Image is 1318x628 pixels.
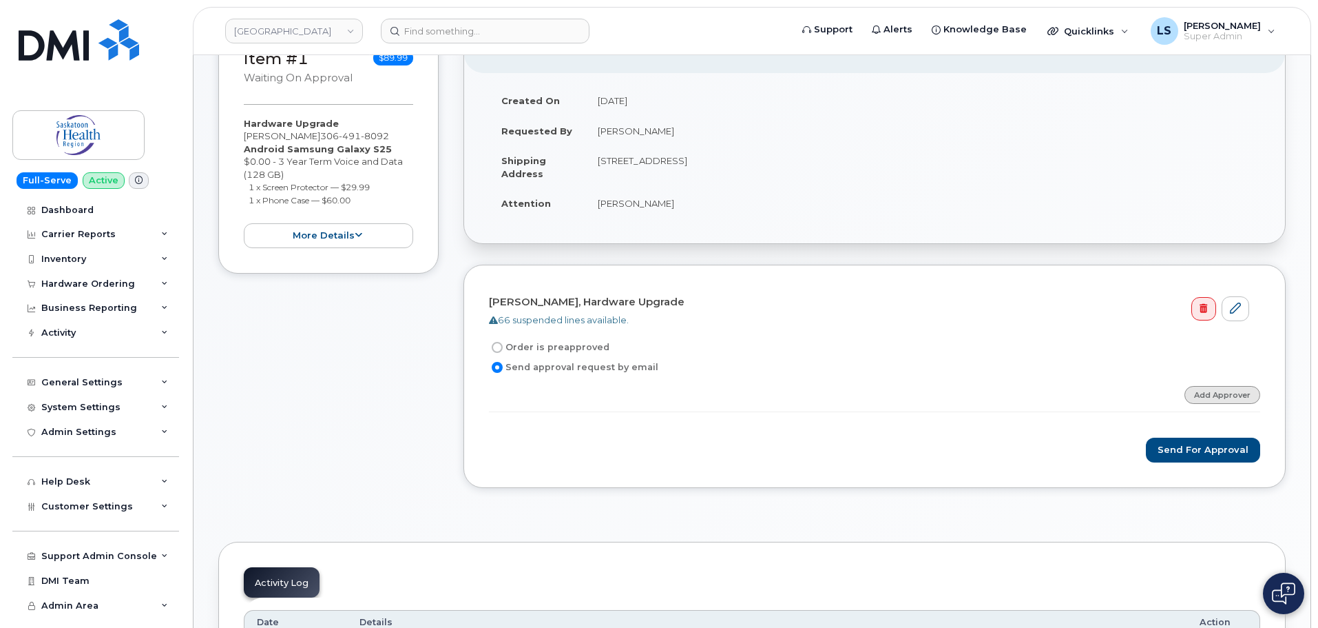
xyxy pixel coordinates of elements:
a: Knowledge Base [922,16,1036,43]
a: Saskatoon Health Region [225,19,363,43]
small: 1 x Phone Case — $60.00 [249,195,351,205]
button: Send for Approval [1146,438,1260,463]
strong: Hardware Upgrade [244,118,339,129]
strong: Attention [501,198,551,209]
input: Send approval request by email [492,362,503,373]
td: [DATE] [585,85,1260,116]
span: Support [814,23,852,37]
span: [PERSON_NAME] [1184,20,1261,31]
label: Send approval request by email [489,359,658,376]
div: Quicklinks [1038,17,1138,45]
div: 66 suspended lines available. [489,314,1249,327]
span: Knowledge Base [943,23,1027,37]
span: Quicklinks [1064,26,1114,37]
small: 1 x Screen Protector — $29.99 [249,182,370,192]
span: LS [1157,23,1171,39]
button: more details [244,223,413,249]
label: Order is preapproved [489,339,609,356]
img: Open chat [1272,583,1295,605]
span: Alerts [883,23,912,37]
a: Support [793,16,862,43]
h4: [PERSON_NAME], Hardware Upgrade [489,296,1249,308]
a: Add Approver [1184,386,1260,403]
input: Find something... [381,19,589,43]
strong: Android Samsung Galaxy S25 [244,143,392,154]
span: Super Admin [1184,31,1261,42]
span: $89.99 [373,50,413,65]
strong: Requested By [501,125,572,136]
span: 8092 [361,130,389,141]
td: [PERSON_NAME] [585,188,1260,219]
td: [STREET_ADDRESS] [585,145,1260,188]
strong: Created On [501,95,560,106]
div: [PERSON_NAME] $0.00 - 3 Year Term Voice and Data (128 GB) [244,117,413,249]
span: 306 [320,130,389,141]
span: 491 [339,130,361,141]
strong: Shipping Address [501,155,546,179]
div: Luke Shomaker [1141,17,1285,45]
h2: Order Information [489,38,1198,57]
a: Alerts [862,16,922,43]
a: Item #1 [244,49,308,68]
td: [PERSON_NAME] [585,116,1260,146]
input: Order is preapproved [492,342,503,353]
small: Waiting On Approval [244,72,353,84]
